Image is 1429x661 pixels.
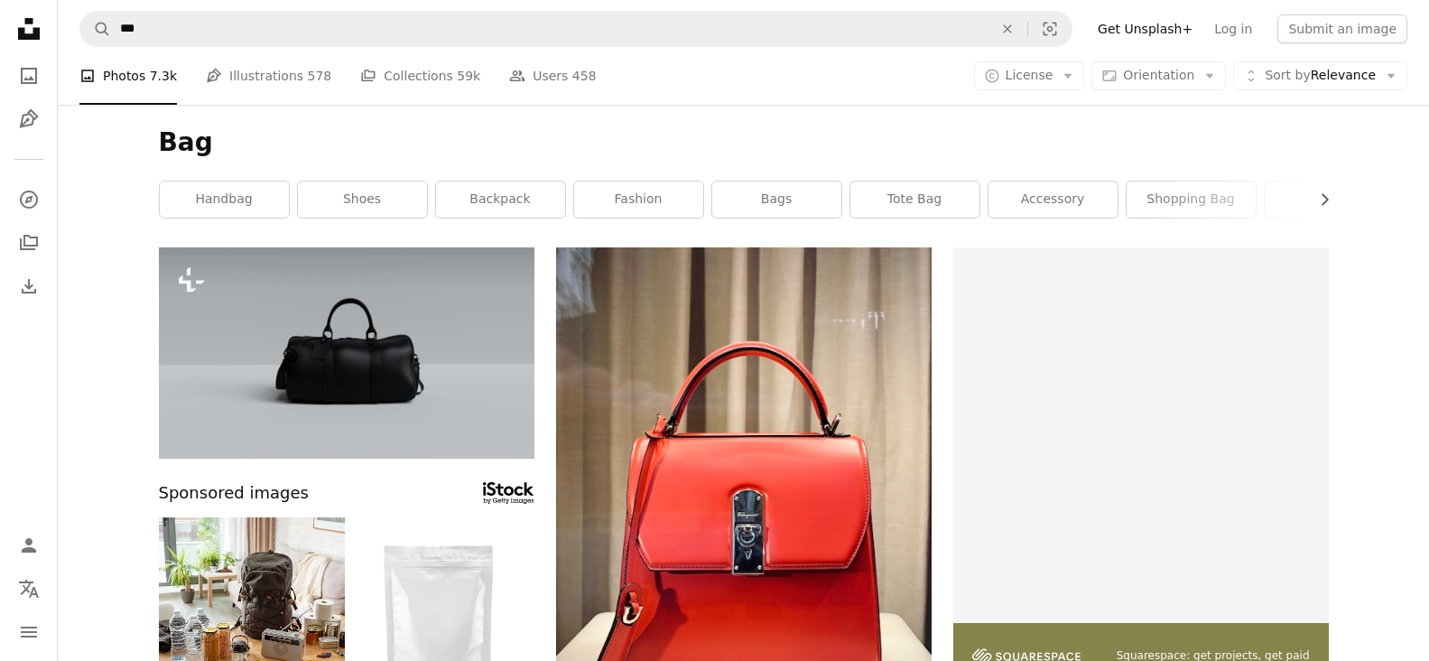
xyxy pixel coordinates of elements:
[11,614,47,650] button: Menu
[11,225,47,261] a: Collections
[974,61,1085,90] button: License
[11,527,47,563] a: Log in / Sign up
[556,489,932,506] a: red leather handbag on white table
[159,344,534,360] a: a black leather bag sitting on top of a table
[712,182,841,218] a: bags
[1203,14,1263,43] a: Log in
[11,571,47,607] button: Language
[160,182,289,218] a: handbag
[159,480,309,507] span: Sponsored images
[1233,61,1407,90] button: Sort byRelevance
[11,11,47,51] a: Home — Unsplash
[298,182,427,218] a: shoes
[1265,68,1310,82] span: Sort by
[509,47,596,105] a: Users 458
[11,101,47,137] a: Illustrations
[1127,182,1256,218] a: shopping bag
[360,47,480,105] a: Collections 59k
[574,182,703,218] a: fashion
[988,12,1027,46] button: Clear
[11,182,47,218] a: Explore
[80,12,111,46] button: Search Unsplash
[572,66,597,86] span: 458
[1123,68,1194,82] span: Orientation
[206,47,331,105] a: Illustrations 578
[308,66,332,86] span: 578
[457,66,480,86] span: 59k
[1265,182,1394,218] a: purse
[1277,14,1407,43] button: Submit an image
[11,268,47,304] a: Download History
[1087,14,1203,43] a: Get Unsplash+
[79,11,1072,47] form: Find visuals sitewide
[988,182,1118,218] a: accessory
[1091,61,1226,90] button: Orientation
[850,182,979,218] a: tote bag
[11,58,47,94] a: Photos
[436,182,565,218] a: backpack
[1006,68,1053,82] span: License
[1265,67,1376,85] span: Relevance
[159,247,534,459] img: a black leather bag sitting on top of a table
[1028,12,1072,46] button: Visual search
[159,126,1329,159] h1: Bag
[1308,182,1329,218] button: scroll list to the right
